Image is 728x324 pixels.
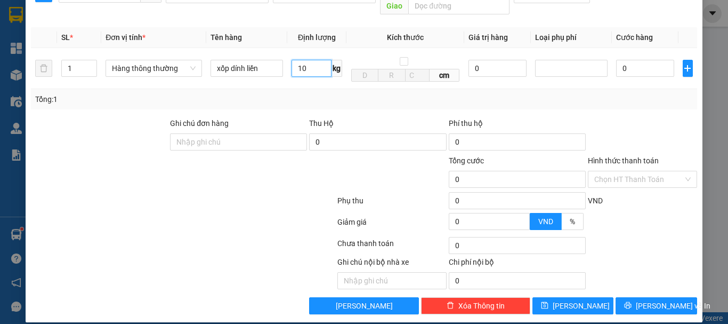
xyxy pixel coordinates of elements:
span: Thu Hộ [309,119,334,128]
input: Ghi chú đơn hàng [170,133,307,151]
span: SL [61,33,70,42]
div: Tổng: 1 [35,93,282,105]
span: VND [588,196,603,205]
label: Ghi chú đơn hàng [170,119,229,128]
div: Phụ thu [336,195,448,214]
span: kg [331,60,342,77]
input: R [378,69,405,82]
span: save [541,302,548,310]
div: Phí thu hộ [449,117,586,133]
span: Kích thước [387,33,424,42]
span: Tổng cước [449,156,484,165]
button: printer[PERSON_NAME] và In [616,297,697,314]
button: [PERSON_NAME] [309,297,418,314]
input: D [351,69,378,82]
span: delete [447,302,454,310]
span: Giá trị hàng [468,33,508,42]
div: Ghi chú nội bộ nhà xe [337,256,447,272]
span: Tên hàng [211,33,242,42]
button: deleteXóa Thông tin [421,297,530,314]
input: 0 [468,60,527,77]
span: printer [624,302,632,310]
button: save[PERSON_NAME] [532,297,614,314]
span: % [570,217,575,226]
button: delete [35,60,52,77]
div: Giảm giá [336,216,448,235]
span: [PERSON_NAME] [553,300,610,312]
div: Chi phí nội bộ [449,256,586,272]
span: VND [538,217,553,226]
th: Loại phụ phí [531,27,612,48]
input: Nhập ghi chú [337,272,447,289]
span: Đơn vị tính [106,33,145,42]
span: Hàng thông thường [112,60,196,76]
span: Cước hàng [616,33,653,42]
span: [PERSON_NAME] [336,300,393,312]
span: cm [430,69,460,82]
div: Chưa thanh toán [336,238,448,256]
span: plus [683,64,692,73]
span: Định lượng [298,33,336,42]
label: Hình thức thanh toán [588,156,659,165]
input: C [405,69,430,82]
input: VD: Bàn, Ghế [211,60,283,77]
button: plus [683,60,693,77]
span: [PERSON_NAME] và In [636,300,710,312]
span: Xóa Thông tin [458,300,505,312]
